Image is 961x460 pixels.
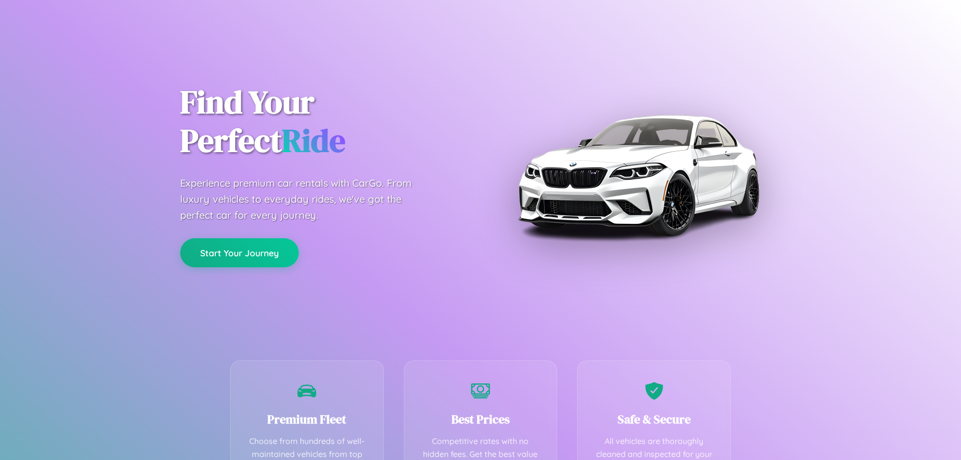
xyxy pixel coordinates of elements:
[180,83,465,160] h1: Find Your Perfect
[419,411,542,427] h3: Best Prices
[180,238,299,267] button: Start Your Journey
[180,175,430,223] p: Experience premium car rentals with CarGo. From luxury vehicles to everyday rides, we've got the ...
[513,50,763,300] img: Premium BMW car rental vehicle
[593,411,715,427] h3: Safe & Secure
[246,411,368,427] h3: Premium Fleet
[282,119,345,162] span: Ride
